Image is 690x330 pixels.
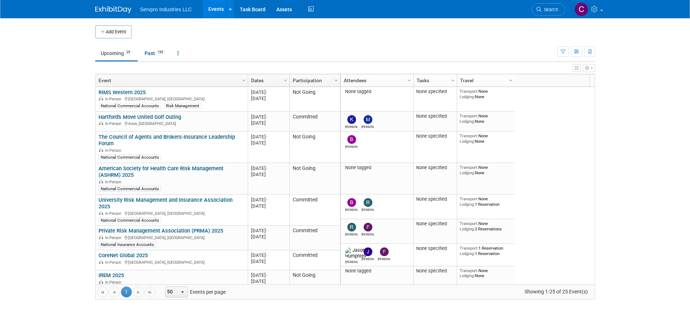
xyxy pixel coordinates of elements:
[124,50,132,55] span: 25
[460,89,512,99] div: None None
[460,246,478,251] span: Transport:
[289,131,340,163] td: Not Going
[97,287,108,297] a: Go to the first page
[251,234,286,240] div: [DATE]
[251,197,286,203] div: [DATE]
[111,289,117,295] span: Go to the previous page
[99,165,223,179] a: American Society for Health Care Risk Management (ASHRM) 2025
[460,196,512,207] div: None 1 Reservation
[105,260,124,265] span: In-Person
[380,247,389,256] img: frederick zebro
[105,180,124,184] span: In-Person
[166,287,178,297] span: 50
[364,115,372,124] img: Monique Patton
[155,50,165,55] span: 155
[416,196,454,202] div: None specified
[251,165,286,171] div: [DATE]
[99,235,103,239] img: In-Person Event
[416,113,454,119] div: None specified
[99,217,161,223] div: National Commercial Accounts
[95,6,131,13] img: ExhibitDay
[364,247,372,256] img: Jeremy Jackson
[251,171,286,177] div: [DATE]
[460,133,478,138] span: Transport:
[332,74,340,85] a: Column Settings
[251,203,286,209] div: [DATE]
[347,135,356,144] img: Brian Donnelly
[574,3,588,16] img: Chris Chassagneux
[180,289,185,295] span: select
[344,74,409,87] a: Attendees
[99,272,124,279] a: IREM 2025
[99,211,103,215] img: In-Person Event
[99,74,243,87] a: Event
[105,280,124,285] span: In-Person
[460,196,478,201] span: Transport:
[460,133,512,144] div: None None
[251,95,286,101] div: [DATE]
[508,78,514,83] span: Column Settings
[345,124,358,129] div: Kim Cunha
[99,120,244,126] div: Avon, [GEOGRAPHIC_DATA]
[416,89,454,95] div: None specified
[460,89,478,94] span: Transport:
[460,268,512,279] div: None None
[345,259,358,264] div: Jason Humphrey
[99,154,161,160] div: National Commercial Accounts
[405,74,413,85] a: Column Settings
[460,170,475,175] span: Lodging:
[95,46,138,60] a: Upcoming25
[251,272,286,278] div: [DATE]
[460,221,512,231] div: None 2 Reservations
[343,268,410,274] div: None tagged
[99,97,103,100] img: In-Person Event
[251,134,286,140] div: [DATE]
[345,247,366,259] img: Jason Humphrey
[99,103,161,109] div: National Commercial Accounts
[266,252,267,258] span: -
[105,121,124,126] span: In-Person
[99,89,146,96] a: RIMS Western 2025
[251,140,286,146] div: [DATE]
[99,227,223,234] a: Private Risk Management Association (PRMA) 2025
[251,89,286,95] div: [DATE]
[266,228,267,233] span: -
[460,202,475,207] span: Lodging:
[99,186,161,192] div: National Commercial Accounts
[99,259,244,265] div: [GEOGRAPHIC_DATA], [GEOGRAPHIC_DATA]
[121,287,132,297] span: 1
[333,78,339,83] span: Column Settings
[450,78,456,83] span: Column Settings
[135,289,141,295] span: Go to the next page
[532,3,565,16] a: Search
[289,112,340,131] td: Committed
[460,139,475,144] span: Lodging:
[345,207,358,212] div: Beth Schoeller
[99,242,156,247] div: National Insurance Accounts
[99,252,148,259] a: CoreNet Global 2025
[289,163,340,195] td: Not Going
[361,207,374,212] div: Rick Knox
[460,268,478,273] span: Transport:
[289,250,340,270] td: Committed
[99,114,181,120] a: Hartford's Move United Golf Outing
[95,25,131,38] button: Add Event
[251,120,286,126] div: [DATE]
[281,74,289,85] a: Column Settings
[361,231,374,236] div: frederick zebro
[416,221,454,227] div: None specified
[460,221,478,226] span: Transport:
[361,124,374,129] div: Monique Patton
[460,165,478,170] span: Transport:
[460,113,478,118] span: Transport:
[343,89,410,95] div: None tagged
[289,270,340,295] td: Not Going
[289,87,340,112] td: Not Going
[266,114,267,120] span: -
[417,74,452,87] a: Tasks
[251,258,286,264] div: [DATE]
[156,287,233,297] span: Events per page
[99,210,244,216] div: [GEOGRAPHIC_DATA], [GEOGRAPHIC_DATA]
[347,223,356,231] img: Rick Dubois
[460,165,512,175] div: None None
